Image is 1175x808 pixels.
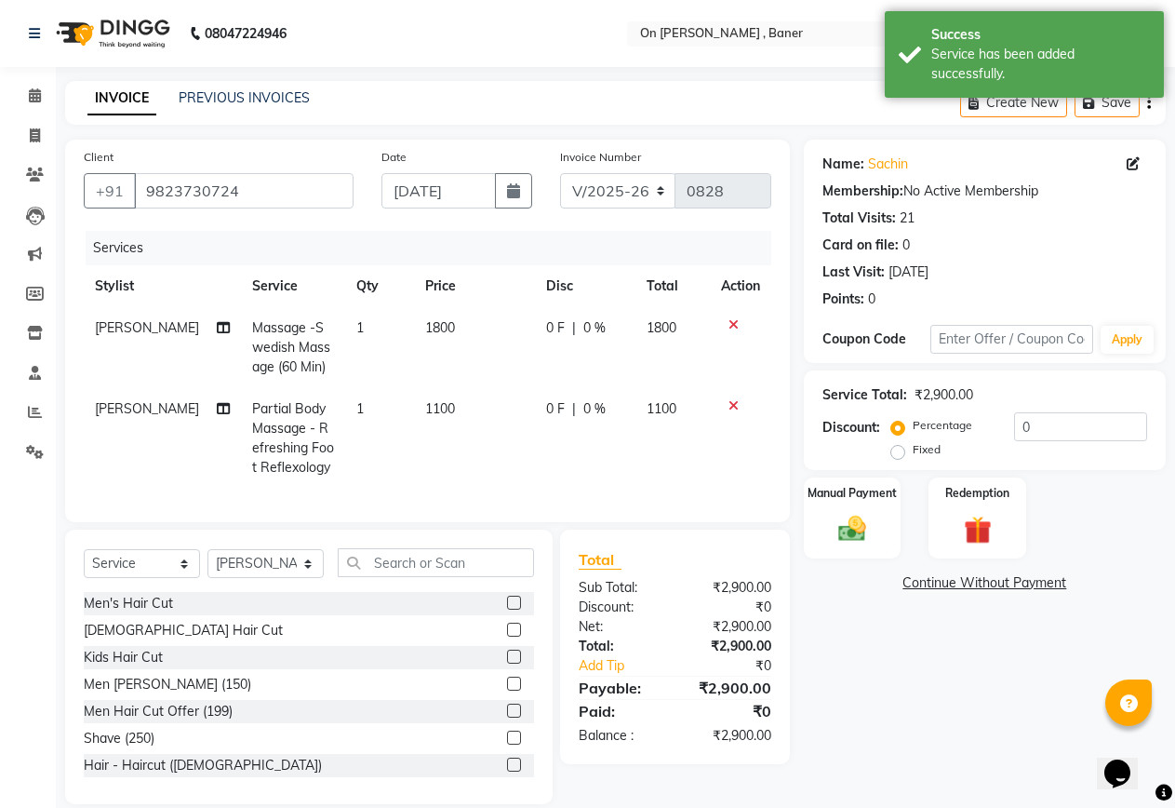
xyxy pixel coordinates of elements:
[84,621,283,640] div: [DEMOGRAPHIC_DATA] Hair Cut
[356,400,364,417] span: 1
[345,265,415,307] th: Qty
[565,617,674,637] div: Net:
[134,173,354,209] input: Search by Name/Mobile/Email/Code
[674,700,784,722] div: ₹0
[822,418,880,438] div: Discount:
[86,231,785,265] div: Services
[674,598,784,617] div: ₹0
[546,399,565,419] span: 0 F
[868,290,875,309] div: 0
[931,45,1150,84] div: Service has been added successfully.
[565,578,674,598] div: Sub Total:
[674,677,784,699] div: ₹2,900.00
[822,236,899,255] div: Card on file:
[822,182,903,201] div: Membership:
[822,155,864,174] div: Name:
[84,265,241,307] th: Stylist
[84,702,233,721] div: Men Hair Cut Offer (199)
[95,400,199,417] span: [PERSON_NAME]
[565,637,674,656] div: Total:
[674,578,784,598] div: ₹2,900.00
[414,265,535,307] th: Price
[674,637,784,656] div: ₹2,900.00
[822,385,907,405] div: Service Total:
[955,513,1001,547] img: _gift.svg
[913,417,972,434] label: Percentage
[693,656,785,676] div: ₹0
[84,675,251,694] div: Men [PERSON_NAME] (150)
[535,265,635,307] th: Disc
[674,726,784,746] div: ₹2,900.00
[572,399,576,419] span: |
[945,485,1009,502] label: Redemption
[565,598,674,617] div: Discount:
[572,318,576,338] span: |
[822,330,930,349] div: Coupon Code
[565,656,693,676] a: Add Tip
[822,263,885,282] div: Last Visit:
[1101,326,1154,354] button: Apply
[565,726,674,746] div: Balance :
[560,149,641,166] label: Invoice Number
[710,265,771,307] th: Action
[425,400,455,417] span: 1100
[900,209,915,228] div: 21
[1097,734,1156,789] iframe: chat widget
[808,573,1162,593] a: Continue Without Payment
[1075,88,1140,117] button: Save
[84,594,173,613] div: Men's Hair Cut
[822,182,1147,201] div: No Active Membership
[902,236,910,255] div: 0
[252,400,334,476] span: Partial Body Massage - Refreshing Foot Reflexology
[583,318,606,338] span: 0 %
[913,441,941,458] label: Fixed
[565,700,674,722] div: Paid:
[808,485,897,502] label: Manual Payment
[84,648,163,667] div: Kids Hair Cut
[930,325,1093,354] input: Enter Offer / Coupon Code
[635,265,709,307] th: Total
[931,25,1150,45] div: Success
[338,548,534,577] input: Search or Scan
[179,89,310,106] a: PREVIOUS INVOICES
[95,319,199,336] span: [PERSON_NAME]
[252,319,330,375] span: Massage -Swedish Massage (60 Min)
[830,513,875,545] img: _cash.svg
[84,729,154,748] div: Shave (250)
[84,149,113,166] label: Client
[579,550,621,570] span: Total
[583,399,606,419] span: 0 %
[822,290,864,309] div: Points:
[87,82,156,115] a: INVOICE
[915,385,973,405] div: ₹2,900.00
[425,319,455,336] span: 1800
[205,7,287,60] b: 08047224946
[84,173,136,209] button: +91
[565,677,674,699] div: Payable:
[381,149,407,166] label: Date
[47,7,175,60] img: logo
[868,155,908,174] a: Sachin
[822,209,896,228] div: Total Visits:
[356,319,364,336] span: 1
[546,318,565,338] span: 0 F
[241,265,345,307] th: Service
[647,400,676,417] span: 1100
[960,88,1067,117] button: Create New
[674,617,784,637] div: ₹2,900.00
[84,756,322,775] div: Hair - Haircut ([DEMOGRAPHIC_DATA])
[647,319,676,336] span: 1800
[888,263,928,282] div: [DATE]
